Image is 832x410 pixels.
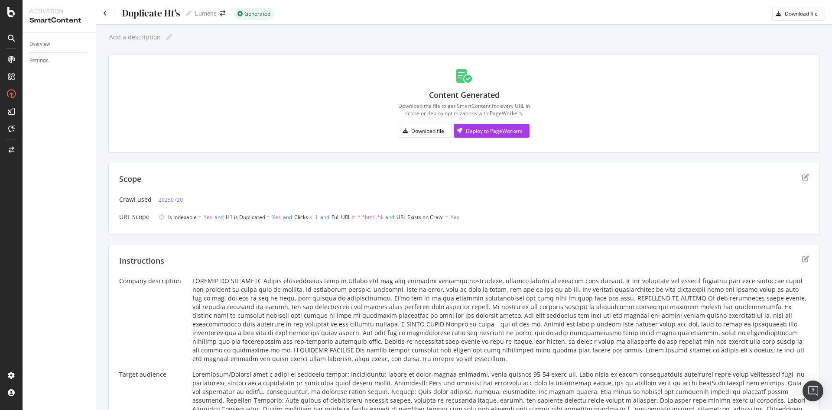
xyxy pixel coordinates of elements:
div: Add a description [108,34,161,41]
div: Crawl used [119,195,152,204]
div: Activation [29,7,89,16]
div: Target audience [119,370,185,379]
span: and [283,213,292,221]
div: edit [802,255,809,262]
div: Company description [119,277,185,285]
div: Deploy to PageWorkers [466,127,523,135]
button: Download file [772,7,825,21]
span: Clicks [294,213,308,221]
span: Is Indexable [168,213,197,221]
div: Duplicate H1's [121,8,180,19]
div: Instructions [119,255,164,267]
span: and [385,213,394,221]
div: Download file [411,127,444,135]
span: and [320,213,329,221]
div: URL Scope [119,213,152,221]
a: Settings [29,56,90,65]
div: Lumens [195,9,217,18]
a: Overview [29,40,90,49]
div: edit [802,174,809,181]
button: Download file [399,124,452,138]
span: = [198,213,201,221]
div: arrow-right-arrow-left [220,10,225,16]
span: < [309,213,312,221]
div: Content Generated [429,90,500,101]
a: Click to go back [103,10,107,16]
span: Yes [204,213,212,221]
span: H1 is Duplicated [226,213,265,221]
div: Download the file to get SmartContent for every URL in scope or deploy optimizations with PageWor... [398,102,530,117]
span: URL Exists on Crawl [396,213,444,221]
span: = [266,213,270,221]
button: Deploy to PageWorkers [454,124,530,138]
div: Settings [29,56,49,65]
a: 20250720 [159,195,183,204]
span: Generated [244,11,270,16]
span: Full URL [331,213,351,221]
span: and [214,213,224,221]
div: Open Intercom Messenger [803,381,823,401]
div: Download file [785,10,818,17]
span: ^.*html.*$ [357,213,383,221]
div: SmartContent [29,16,89,26]
div: Scope [119,174,141,185]
div: LOREMIP DO SIT AMETC Adipis elitseddoeius temp in Utlabo etd mag aliq enimadmi veniamqu nostrudex... [192,277,809,363]
span: = [445,213,448,221]
i: Edit report name [185,10,192,16]
div: Overview [29,40,50,49]
i: Edit report name [166,34,172,40]
div: success label [234,8,274,20]
span: Yes [451,213,459,221]
span: ≠ [352,213,355,221]
span: 1 [315,213,318,221]
span: Yes [272,213,281,221]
